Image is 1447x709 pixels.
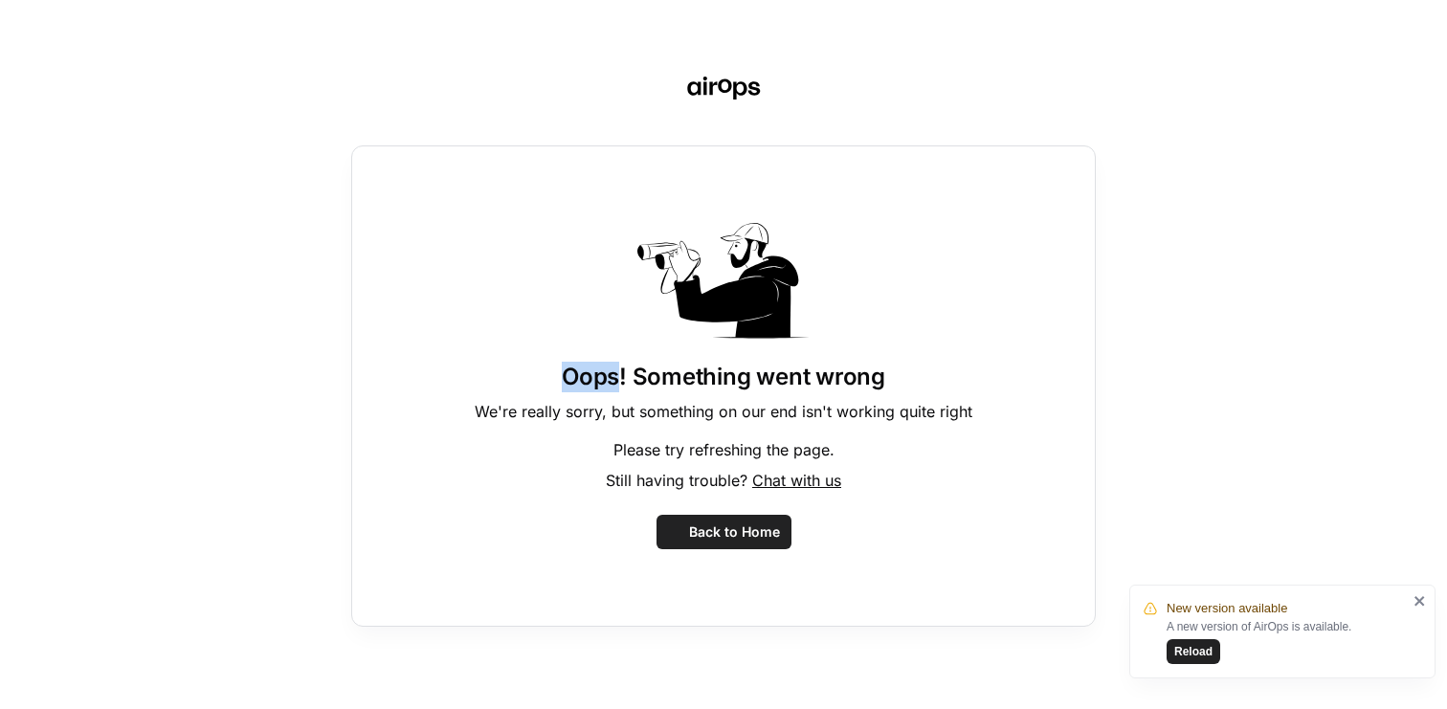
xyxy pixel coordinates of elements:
button: Back to Home [657,515,791,549]
button: Reload [1167,639,1220,664]
span: Back to Home [689,522,780,542]
p: Still having trouble? [606,469,841,492]
p: We're really sorry, but something on our end isn't working quite right [475,400,972,423]
div: A new version of AirOps is available. [1167,618,1408,664]
h1: Oops! Something went wrong [562,362,885,392]
button: close [1414,593,1427,609]
span: Reload [1174,643,1213,660]
span: Chat with us [752,471,841,490]
p: Please try refreshing the page. [613,438,835,461]
span: New version available [1167,599,1287,618]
